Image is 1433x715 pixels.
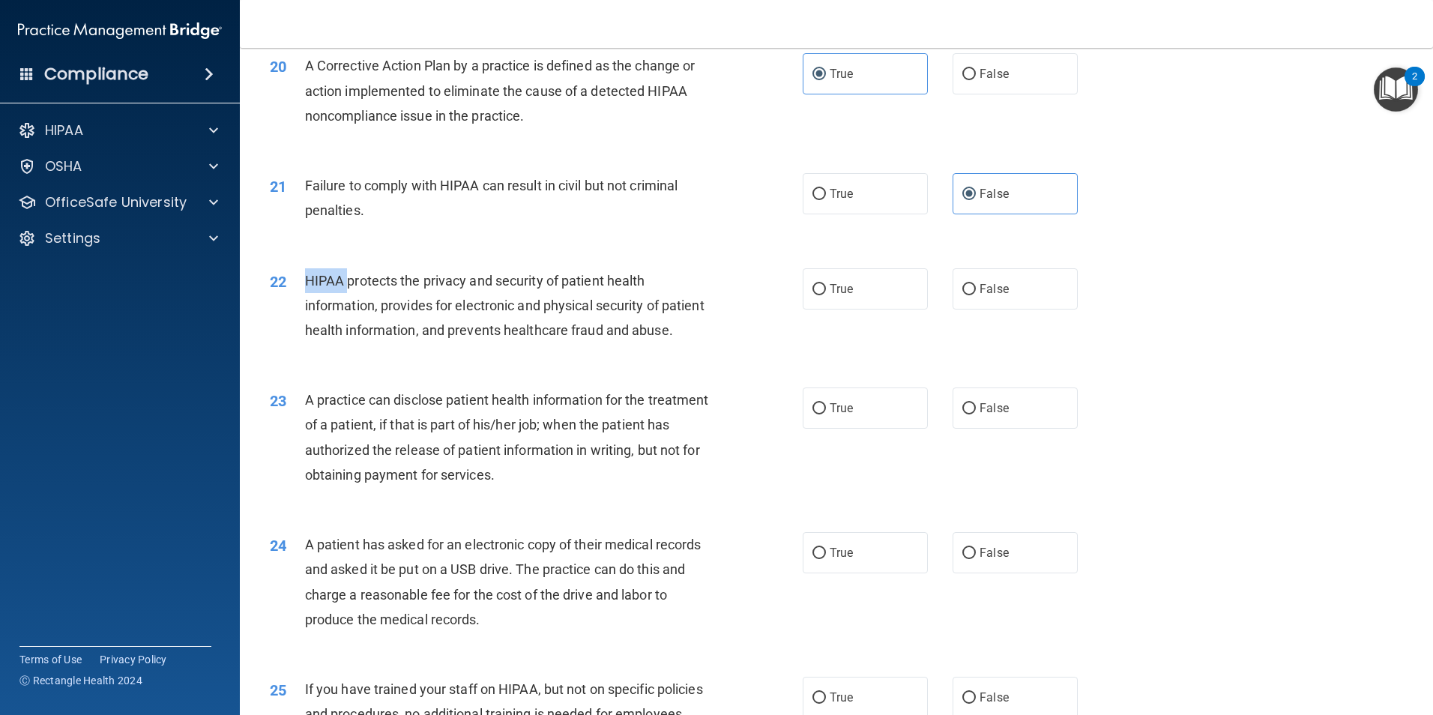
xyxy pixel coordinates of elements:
input: True [812,69,826,80]
span: Ⓒ Rectangle Health 2024 [19,673,142,688]
span: 24 [270,537,286,555]
span: True [830,546,853,560]
div: 2 [1412,76,1417,96]
input: True [812,693,826,704]
input: True [812,403,826,414]
img: PMB logo [18,16,222,46]
input: False [962,403,976,414]
span: True [830,690,853,705]
span: A practice can disclose patient health information for the treatment of a patient, if that is par... [305,392,709,483]
span: True [830,401,853,415]
span: 25 [270,681,286,699]
input: False [962,69,976,80]
p: OSHA [45,157,82,175]
p: Settings [45,229,100,247]
input: True [812,189,826,200]
a: OfficeSafe University [18,193,218,211]
input: False [962,284,976,295]
a: HIPAA [18,121,218,139]
span: True [830,67,853,81]
a: Settings [18,229,218,247]
span: False [980,690,1009,705]
span: 20 [270,58,286,76]
span: A patient has asked for an electronic copy of their medical records and asked it be put on a USB ... [305,537,702,627]
span: True [830,282,853,296]
span: False [980,187,1009,201]
span: True [830,187,853,201]
span: False [980,401,1009,415]
input: False [962,548,976,559]
input: False [962,693,976,704]
a: Terms of Use [19,652,82,667]
span: HIPAA protects the privacy and security of patient health information, provides for electronic an... [305,273,705,338]
h4: Compliance [44,64,148,85]
span: Failure to comply with HIPAA can result in civil but not criminal penalties. [305,178,678,218]
span: 21 [270,178,286,196]
span: False [980,67,1009,81]
span: 22 [270,273,286,291]
input: False [962,189,976,200]
a: OSHA [18,157,218,175]
a: Privacy Policy [100,652,167,667]
input: True [812,284,826,295]
p: OfficeSafe University [45,193,187,211]
p: HIPAA [45,121,83,139]
button: Open Resource Center, 2 new notifications [1374,67,1418,112]
span: A Corrective Action Plan by a practice is defined as the change or action implemented to eliminat... [305,58,696,123]
span: False [980,546,1009,560]
input: True [812,548,826,559]
span: 23 [270,392,286,410]
span: False [980,282,1009,296]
